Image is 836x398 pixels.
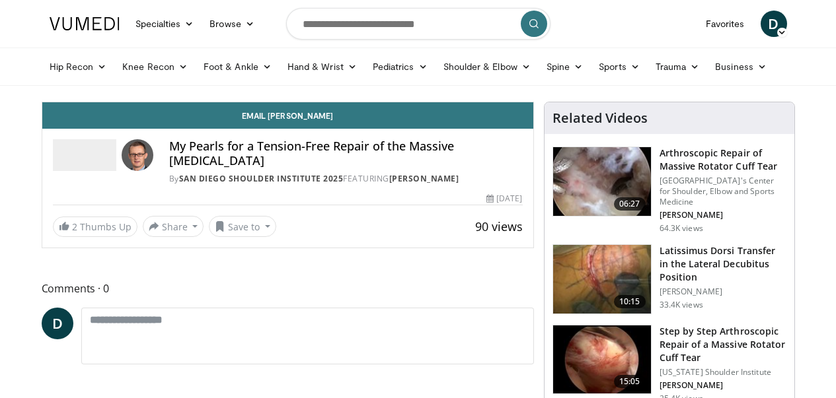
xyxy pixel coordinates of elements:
a: 06:27 Arthroscopic Repair of Massive Rotator Cuff Tear [GEOGRAPHIC_DATA]'s Center for Shoulder, E... [552,147,786,234]
a: Hip Recon [42,53,115,80]
a: San Diego Shoulder Institute 2025 [179,173,344,184]
button: Save to [209,216,276,237]
h4: My Pearls for a Tension-Free Repair of the Massive [MEDICAL_DATA] [169,139,523,168]
span: Comments 0 [42,280,534,297]
h3: Latissimus Dorsi Transfer in the Lateral Decubitus Position [660,244,786,284]
a: Knee Recon [114,53,196,80]
h3: Step by Step Arthroscopic Repair of a Massive Rotator Cuff Tear [660,325,786,364]
span: 90 views [475,218,523,234]
p: 33.4K views [660,300,703,310]
div: By FEATURING [169,173,523,185]
button: Share [143,216,204,237]
input: Search topics, interventions [286,8,551,40]
span: 15:05 [614,375,646,388]
h3: Arthroscopic Repair of Massive Rotator Cuff Tear [660,147,786,173]
img: 7cd5bdb9-3b5e-40f2-a8f4-702d57719c06.150x105_q85_crop-smart_upscale.jpg [553,325,651,394]
a: Pediatrics [365,53,436,80]
a: Shoulder & Elbow [436,53,539,80]
a: D [42,308,73,339]
span: 06:27 [614,197,646,211]
a: Email [PERSON_NAME] [42,102,533,129]
img: VuMedi Logo [50,17,120,30]
img: San Diego Shoulder Institute 2025 [53,139,116,171]
a: Trauma [648,53,708,80]
a: Sports [591,53,648,80]
img: 281021_0002_1.png.150x105_q85_crop-smart_upscale.jpg [553,147,651,216]
a: Hand & Wrist [280,53,365,80]
a: 2 Thumbs Up [53,216,137,237]
a: Browse [202,11,262,37]
span: 10:15 [614,295,646,308]
p: [GEOGRAPHIC_DATA]'s Center for Shoulder, Elbow and Sports Medicine [660,176,786,207]
p: [PERSON_NAME] [660,380,786,391]
p: [PERSON_NAME] [660,286,786,297]
a: Business [707,53,775,80]
p: [US_STATE] Shoulder Institute [660,367,786,378]
img: 38501_0000_3.png.150x105_q85_crop-smart_upscale.jpg [553,245,651,314]
img: Avatar [122,139,153,171]
a: Spine [539,53,591,80]
a: 10:15 Latissimus Dorsi Transfer in the Lateral Decubitus Position [PERSON_NAME] 33.4K views [552,244,786,314]
a: [PERSON_NAME] [389,173,459,184]
h4: Related Videos [552,110,648,126]
a: Specialties [128,11,202,37]
a: Foot & Ankle [196,53,280,80]
p: [PERSON_NAME] [660,210,786,220]
div: [DATE] [486,193,522,205]
p: 64.3K views [660,223,703,234]
a: D [761,11,787,37]
a: Favorites [698,11,753,37]
span: 2 [72,220,77,233]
